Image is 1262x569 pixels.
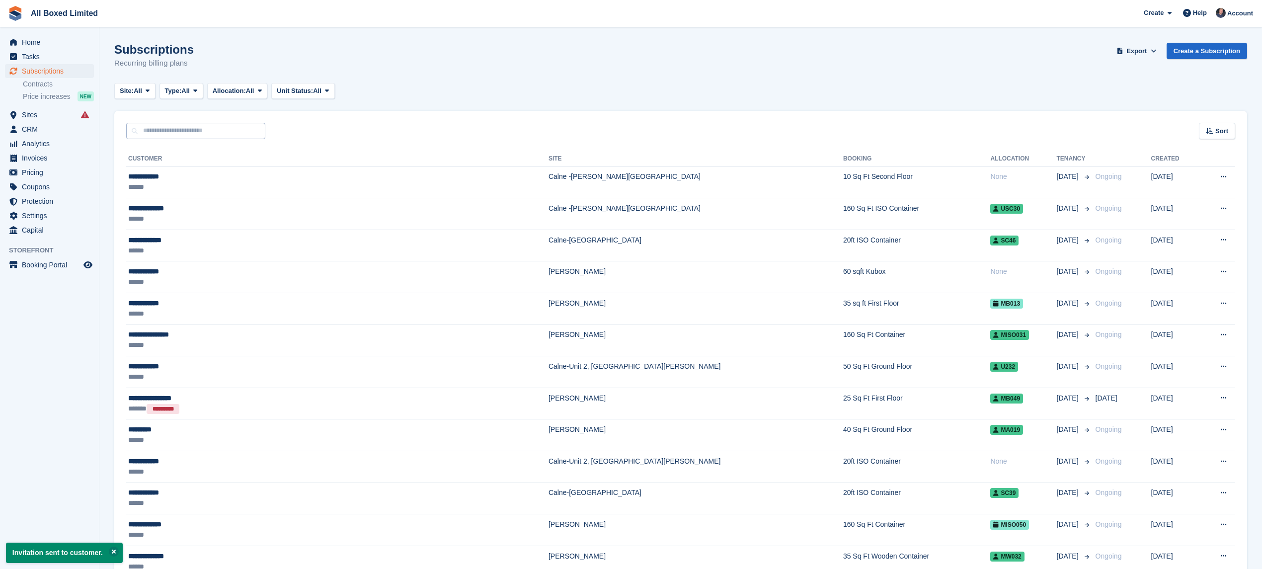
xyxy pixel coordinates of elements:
span: Pricing [22,165,81,179]
img: Dan Goss [1216,8,1226,18]
td: 35 sq ft First Floor [843,293,991,325]
span: Ongoing [1096,520,1122,528]
span: Ongoing [1096,267,1122,275]
td: 50 Sq Ft Ground Floor [843,356,991,388]
td: [PERSON_NAME] [549,325,843,356]
td: 20ft ISO Container [843,451,991,483]
span: Home [22,35,81,49]
a: menu [5,223,94,237]
span: [DATE] [1057,171,1081,182]
span: [DATE] [1057,456,1081,467]
span: Type: [165,86,182,96]
td: 25 Sq Ft First Floor [843,388,991,419]
td: [DATE] [1151,261,1200,293]
span: Ongoing [1096,299,1122,307]
span: All [246,86,254,96]
span: [DATE] [1057,298,1081,309]
span: Booking Portal [22,258,81,272]
span: [DATE] [1057,329,1081,340]
th: Site [549,151,843,167]
a: menu [5,151,94,165]
td: Calne-[GEOGRAPHIC_DATA] [549,483,843,514]
td: [DATE] [1151,483,1200,514]
td: [DATE] [1151,166,1200,198]
span: [DATE] [1057,424,1081,435]
td: [PERSON_NAME] [549,293,843,325]
a: menu [5,258,94,272]
td: 20ft ISO Container [843,230,991,261]
span: All [313,86,321,96]
span: SC39 [990,488,1019,498]
a: menu [5,35,94,49]
span: MB049 [990,394,1023,404]
p: Recurring billing plans [114,58,194,69]
h1: Subscriptions [114,43,194,56]
span: SC46 [990,236,1019,245]
a: menu [5,180,94,194]
div: NEW [78,91,94,101]
td: [DATE] [1151,388,1200,419]
th: Created [1151,151,1200,167]
span: Sort [1215,126,1228,136]
span: [DATE] [1057,266,1081,277]
td: [DATE] [1151,198,1200,230]
a: Price increases NEW [23,91,94,102]
span: Sites [22,108,81,122]
span: Ongoing [1096,457,1122,465]
td: 160 Sq Ft Container [843,325,991,356]
td: [PERSON_NAME] [549,261,843,293]
span: CRM [22,122,81,136]
th: Customer [126,151,549,167]
td: [PERSON_NAME] [549,388,843,419]
span: Storefront [9,245,99,255]
span: [DATE] [1057,488,1081,498]
td: Calne -[PERSON_NAME][GEOGRAPHIC_DATA] [549,166,843,198]
td: 160 Sq Ft ISO Container [843,198,991,230]
span: Ongoing [1096,552,1122,560]
img: stora-icon-8386f47178a22dfd0bd8f6a31ec36ba5ce8667c1dd55bd0f319d3a0aa187defe.svg [8,6,23,21]
span: [DATE] [1057,519,1081,530]
a: Create a Subscription [1167,43,1247,59]
a: Preview store [82,259,94,271]
span: Analytics [22,137,81,151]
span: Ongoing [1096,425,1122,433]
td: 160 Sq Ft Container [843,514,991,546]
td: [DATE] [1151,451,1200,483]
td: [DATE] [1151,230,1200,261]
a: menu [5,122,94,136]
a: menu [5,64,94,78]
button: Type: All [159,83,203,99]
td: Calne-Unit 2, [GEOGRAPHIC_DATA][PERSON_NAME] [549,451,843,483]
span: [DATE] [1057,393,1081,404]
th: Booking [843,151,991,167]
span: Subscriptions [22,64,81,78]
span: [DATE] [1057,203,1081,214]
div: None [990,456,1056,467]
a: menu [5,209,94,223]
span: MISO031 [990,330,1029,340]
span: USC30 [990,204,1023,214]
span: All [134,86,142,96]
span: Create [1144,8,1164,18]
i: Smart entry sync failures have occurred [81,111,89,119]
th: Tenancy [1057,151,1092,167]
span: Ongoing [1096,330,1122,338]
span: Ongoing [1096,488,1122,496]
span: [DATE] [1057,551,1081,562]
span: Ongoing [1096,362,1122,370]
span: Help [1193,8,1207,18]
td: [DATE] [1151,325,1200,356]
td: [DATE] [1151,514,1200,546]
span: MW032 [990,552,1024,562]
a: menu [5,165,94,179]
a: All Boxed Limited [27,5,102,21]
td: [PERSON_NAME] [549,419,843,451]
span: Protection [22,194,81,208]
td: Calne-Unit 2, [GEOGRAPHIC_DATA][PERSON_NAME] [549,356,843,388]
td: Calne-[GEOGRAPHIC_DATA] [549,230,843,261]
span: Allocation: [213,86,246,96]
span: [DATE] [1057,361,1081,372]
span: Export [1126,46,1147,56]
td: [PERSON_NAME] [549,514,843,546]
span: Ongoing [1096,236,1122,244]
